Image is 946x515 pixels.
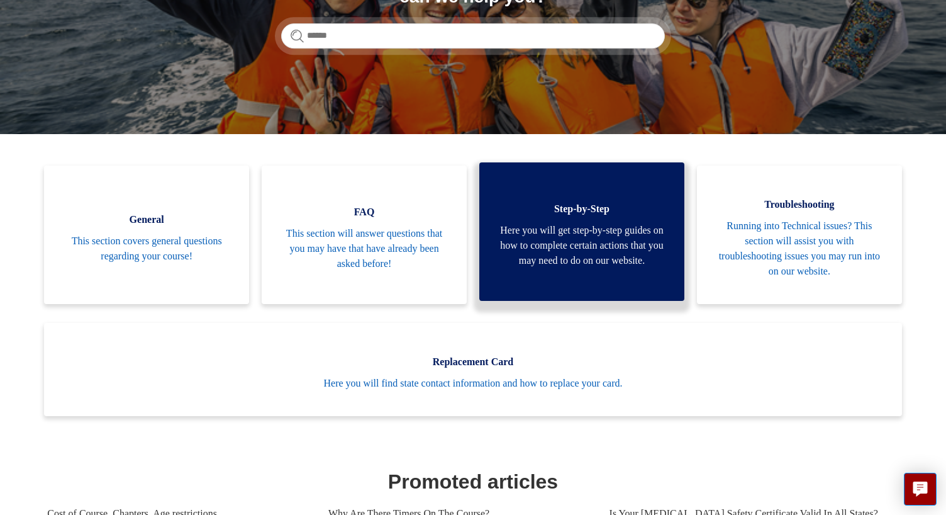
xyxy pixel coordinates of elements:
[498,201,665,217] span: Step-by-Step
[44,166,249,304] a: General This section covers general questions regarding your course!
[63,212,230,227] span: General
[44,323,902,416] a: Replacement Card Here you will find state contact information and how to replace your card.
[281,205,448,220] span: FAQ
[479,162,684,301] a: Step-by-Step Here you will get step-by-step guides on how to complete certain actions that you ma...
[716,197,883,212] span: Troubleshooting
[498,223,665,268] span: Here you will get step-by-step guides on how to complete certain actions that you may need to do ...
[281,226,448,271] span: This section will answer questions that you may have that have already been asked before!
[281,23,665,48] input: Search
[904,473,937,506] button: Live chat
[47,467,899,497] h1: Promoted articles
[63,354,883,370] span: Replacement Card
[63,234,230,264] span: This section covers general questions regarding your course!
[63,376,883,391] span: Here you will find state contact information and how to replace your card.
[262,166,467,304] a: FAQ This section will answer questions that you may have that have already been asked before!
[716,218,883,279] span: Running into Technical issues? This section will assist you with troubleshooting issues you may r...
[697,166,902,304] a: Troubleshooting Running into Technical issues? This section will assist you with troubleshooting ...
